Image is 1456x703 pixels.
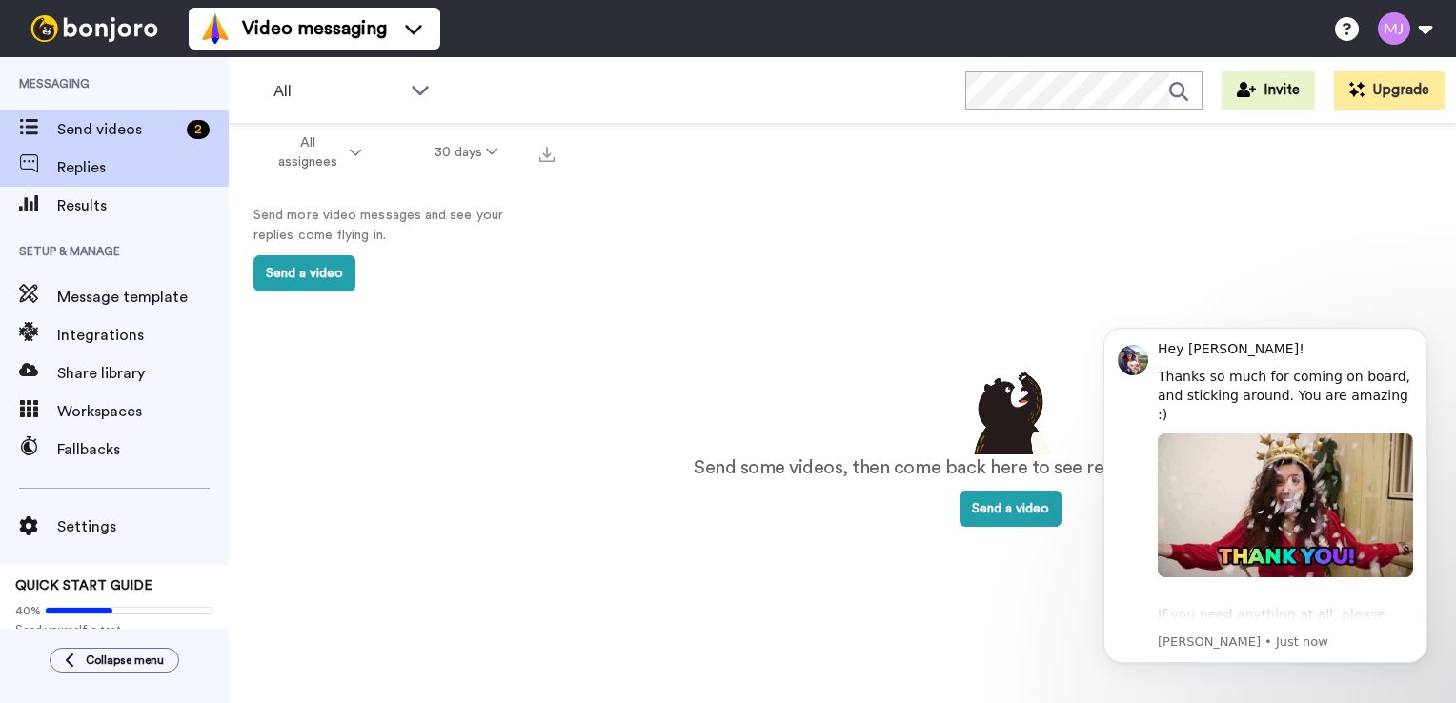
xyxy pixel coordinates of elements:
button: Export all results that match these filters now. [534,138,560,167]
span: Send yourself a test [15,622,213,637]
a: Send a video [960,502,1062,515]
button: Send a video [253,255,355,291]
span: Replies [57,156,229,179]
span: 40% [15,603,41,618]
span: All [273,80,401,103]
button: All assignees [233,126,398,179]
span: Message template [57,286,229,309]
span: Share library [57,362,229,385]
span: Results [57,194,229,217]
span: Send videos [57,118,179,141]
button: Send a video [960,491,1062,527]
span: Settings [57,515,229,538]
p: Send some videos, then come back here to see replies from your customers. [694,454,1326,482]
button: Upgrade [1334,71,1445,110]
button: Collapse menu [50,648,179,673]
img: bj-logo-header-white.svg [23,15,166,42]
span: QUICK START GUIDE [15,579,152,593]
span: Video messaging [242,15,387,42]
img: export.svg [539,147,555,162]
span: All assignees [269,133,346,171]
div: 2 [187,120,210,139]
span: Collapse menu [86,653,164,668]
span: Fallbacks [57,438,229,461]
span: Workspaces [57,400,229,423]
p: Send more video messages and see your replies come flying in. [253,206,539,246]
img: vm-color.svg [200,13,231,44]
button: Invite [1222,71,1315,110]
img: results-emptystates.png [962,367,1058,454]
button: 30 days [398,135,535,170]
span: Integrations [57,324,229,347]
